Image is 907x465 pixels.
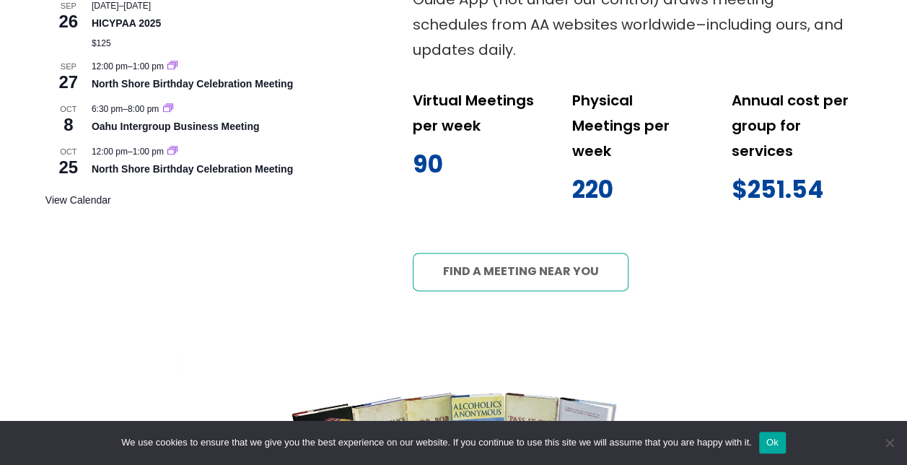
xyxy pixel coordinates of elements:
button: Ok [759,432,786,453]
p: 220 [572,169,703,210]
a: Oahu Intergroup Business Meeting [92,121,260,133]
span: We use cookies to ensure that we give you the best experience on our website. If you continue to ... [121,435,751,450]
span: Oct [45,146,92,158]
p: Virtual Meetings per week [413,88,543,139]
span: 8 [45,113,92,137]
a: Event series: North Shore Birthday Celebration Meeting [167,61,178,71]
p: $251.54 [731,169,862,210]
time: – [92,147,166,157]
span: 6:30 pm [92,104,123,114]
a: North Shore Birthday Celebration Meeting [92,163,293,175]
span: 25 [45,155,92,180]
span: 1:00 pm [133,61,164,71]
time: – [92,1,151,11]
a: Event series: North Shore Birthday Celebration Meeting [167,147,178,157]
p: Physical Meetings per week [572,88,703,164]
p: 90 [413,144,543,185]
span: 1:00 pm [133,147,164,157]
a: View Calendar [45,194,111,207]
span: 8:00 pm [128,104,159,114]
span: Oct [45,103,92,116]
p: Annual cost per group for services [731,88,862,164]
span: No [882,435,896,450]
span: [DATE] [123,1,151,11]
span: Sep [45,61,92,73]
span: 26 [45,9,92,34]
a: HICYPAA 2025 [92,17,161,30]
time: – [92,61,166,71]
a: Find a meeting near you [413,253,628,290]
span: 27 [45,70,92,95]
span: 12:00 pm [92,61,128,71]
span: $125 [92,38,111,48]
a: Event series: Oahu Intergroup Business Meeting [163,104,173,114]
span: 12:00 pm [92,147,128,157]
span: [DATE] [92,1,119,11]
time: – [92,104,162,114]
a: North Shore Birthday Celebration Meeting [92,78,293,90]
